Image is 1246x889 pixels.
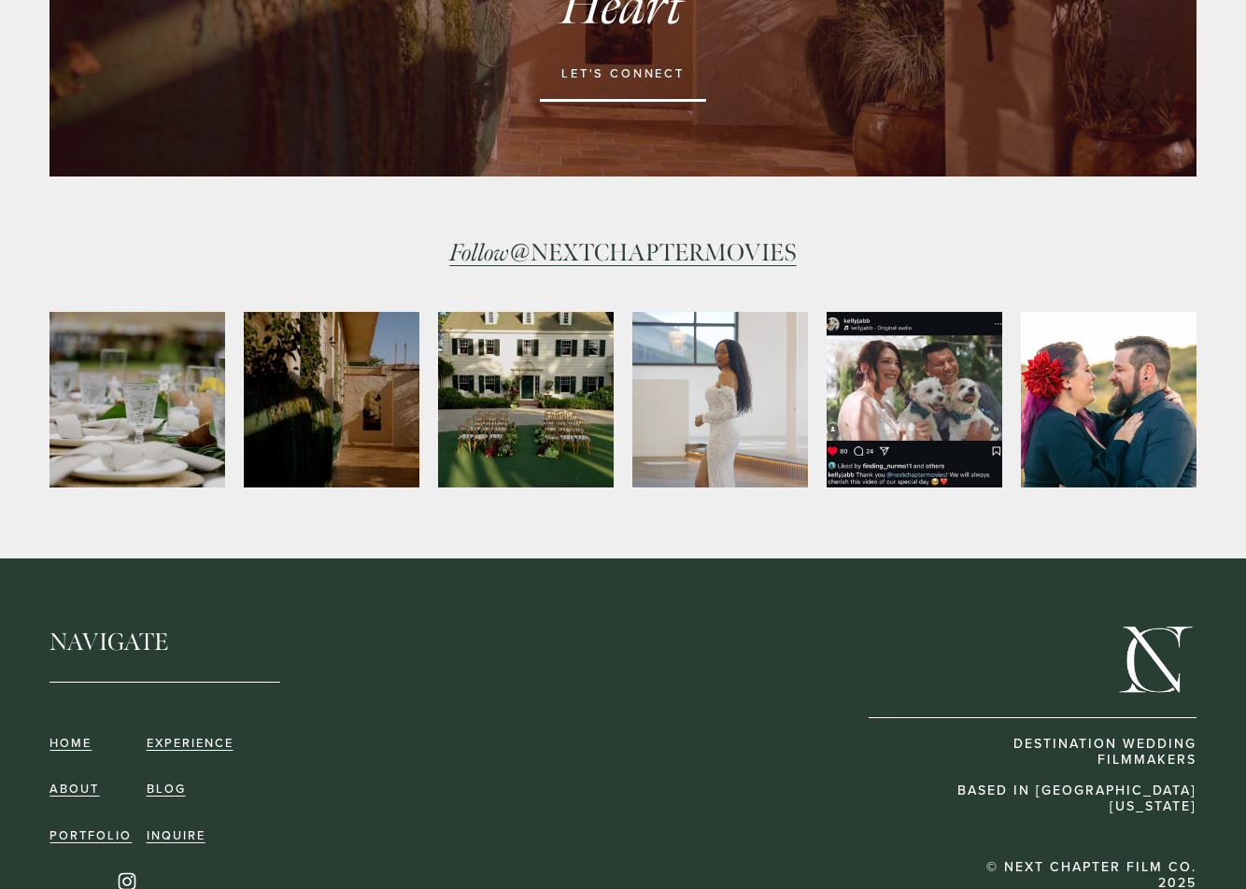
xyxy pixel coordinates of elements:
a: portfolio [50,828,132,842]
a: inquire [147,828,205,842]
a: HOME [50,736,92,750]
a: Follow@NEXTCHAPTERMOVIES [450,239,797,267]
p: DESTINATION WEDDING FILMMAKERS [917,736,1196,768]
img: Ceremony.jpg [370,312,682,487]
img: Cover.jpg [217,312,529,487]
img: IMG_8185.jpg [821,312,1008,487]
a: experience [147,736,234,750]
span: @NEXTCHAPTERMOVIES [450,238,797,268]
img: Bride Posed.png [632,289,808,509]
a: blog [147,782,186,796]
p: BASED IN [GEOGRAPHIC_DATA][US_STATE] [917,783,1196,814]
img: pic.jpg [1021,312,1196,487]
a: Let's connect [540,47,706,102]
h4: NAVIGATE [50,628,184,656]
em: Follow [450,238,509,268]
a: ABOUT [50,782,99,796]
